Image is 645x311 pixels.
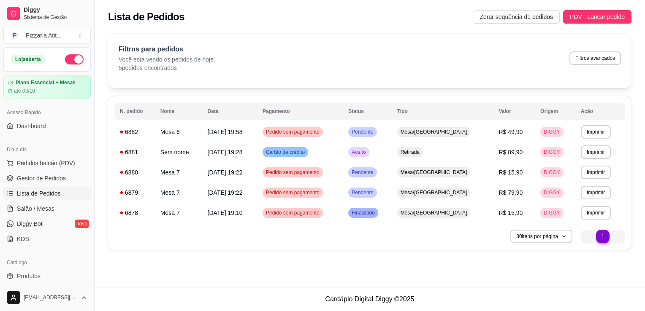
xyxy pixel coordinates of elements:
[581,145,611,159] button: Imprimir
[26,31,62,40] div: Pizzaria Atit ...
[350,189,375,196] span: Pendente
[155,142,203,162] td: Sem nome
[208,129,243,135] span: [DATE] 19:58
[499,149,523,155] span: R$ 89,90
[350,149,367,155] span: Aceito
[480,12,553,21] span: Zerar sequência de pedidos
[542,209,562,216] span: DIGGY
[510,230,572,243] button: 30itens por página
[264,149,306,155] span: Cartão de crédito
[11,55,46,64] div: Loja aberta
[155,122,203,142] td: Mesa 6
[3,256,91,269] div: Catálogo
[3,187,91,200] a: Lista de Pedidos
[581,125,611,139] button: Imprimir
[343,103,392,120] th: Status
[108,10,184,24] h2: Lista de Pedidos
[350,209,377,216] span: Finalizado
[3,75,91,99] a: Plano Essencial + Mesasaté 03/10
[65,54,84,64] button: Alterar Status
[264,169,321,176] span: Pedido sem pagamento
[208,149,243,155] span: [DATE] 19:28
[3,143,91,156] div: Dia a dia
[399,149,421,155] span: Retirada
[203,103,257,120] th: Data
[535,103,576,120] th: Origem
[17,174,66,182] span: Gestor de Pedidos
[17,204,54,213] span: Salão / Mesas
[120,128,150,136] div: 6882
[581,166,611,179] button: Imprimir
[24,6,87,14] span: Diggy
[399,189,469,196] span: Mesa/[GEOGRAPHIC_DATA]
[3,156,91,170] button: Pedidos balcão (PDV)
[120,188,150,197] div: 6879
[119,64,215,72] p: 5 pedidos encontrados
[581,186,611,199] button: Imprimir
[3,287,91,308] button: [EMAIL_ADDRESS][DOMAIN_NAME]
[120,148,150,156] div: 6881
[120,209,150,217] div: 6878
[14,88,35,94] article: até 03/10
[473,10,560,24] button: Zerar sequência de pedidos
[17,159,75,167] span: Pedidos balcão (PDV)
[3,119,91,133] a: Dashboard
[155,103,203,120] th: Nome
[350,129,375,135] span: Pendente
[542,149,562,155] span: DIGGY
[208,169,243,176] span: [DATE] 19:22
[24,14,87,21] span: Sistema de Gestão
[576,103,625,120] th: Ação
[155,162,203,182] td: Mesa 7
[119,55,215,64] p: Você está vendo os pedidos de hoje.
[3,172,91,185] a: Gestor de Pedidos
[3,269,91,283] a: Produtos
[596,230,610,243] li: pagination item 1 active
[399,169,469,176] span: Mesa/[GEOGRAPHIC_DATA]
[155,203,203,223] td: Mesa 7
[264,189,321,196] span: Pedido sem pagamento
[399,209,469,216] span: Mesa/[GEOGRAPHIC_DATA]
[17,122,46,130] span: Dashboard
[3,27,91,44] button: Select a team
[208,209,243,216] span: [DATE] 19:10
[17,235,29,243] span: KDS
[542,169,562,176] span: DIGGY
[208,189,243,196] span: [DATE] 19:22
[3,106,91,119] div: Acesso Rápido
[542,189,562,196] span: DIGGY
[3,202,91,215] a: Salão / Mesas
[257,103,343,120] th: Pagamento
[155,182,203,203] td: Mesa 7
[399,129,469,135] span: Mesa/[GEOGRAPHIC_DATA]
[350,169,375,176] span: Pendente
[577,225,629,247] nav: pagination navigation
[570,12,625,21] span: PDV - Lançar pedido
[24,294,77,301] span: [EMAIL_ADDRESS][DOMAIN_NAME]
[3,232,91,246] a: KDS
[17,220,43,228] span: Diggy Bot
[264,129,321,135] span: Pedido sem pagamento
[499,169,523,176] span: R$ 15,90
[3,3,91,24] a: DiggySistema de Gestão
[11,31,19,40] span: P
[563,10,631,24] button: PDV - Lançar pedido
[16,80,76,86] article: Plano Essencial + Mesas
[3,217,91,231] a: Diggy Botnovo
[542,129,562,135] span: DIGGY
[95,287,645,311] footer: Cardápio Digital Diggy © 2025
[115,103,155,120] th: N. pedido
[499,129,523,135] span: R$ 49,90
[581,206,611,220] button: Imprimir
[264,209,321,216] span: Pedido sem pagamento
[499,209,523,216] span: R$ 15,90
[499,189,523,196] span: R$ 79,90
[493,103,535,120] th: Valor
[17,272,41,280] span: Produtos
[569,51,621,65] button: Filtros avançados
[392,103,494,120] th: Tipo
[119,44,215,54] p: Filtros para pedidos
[17,189,61,198] span: Lista de Pedidos
[120,168,150,177] div: 6880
